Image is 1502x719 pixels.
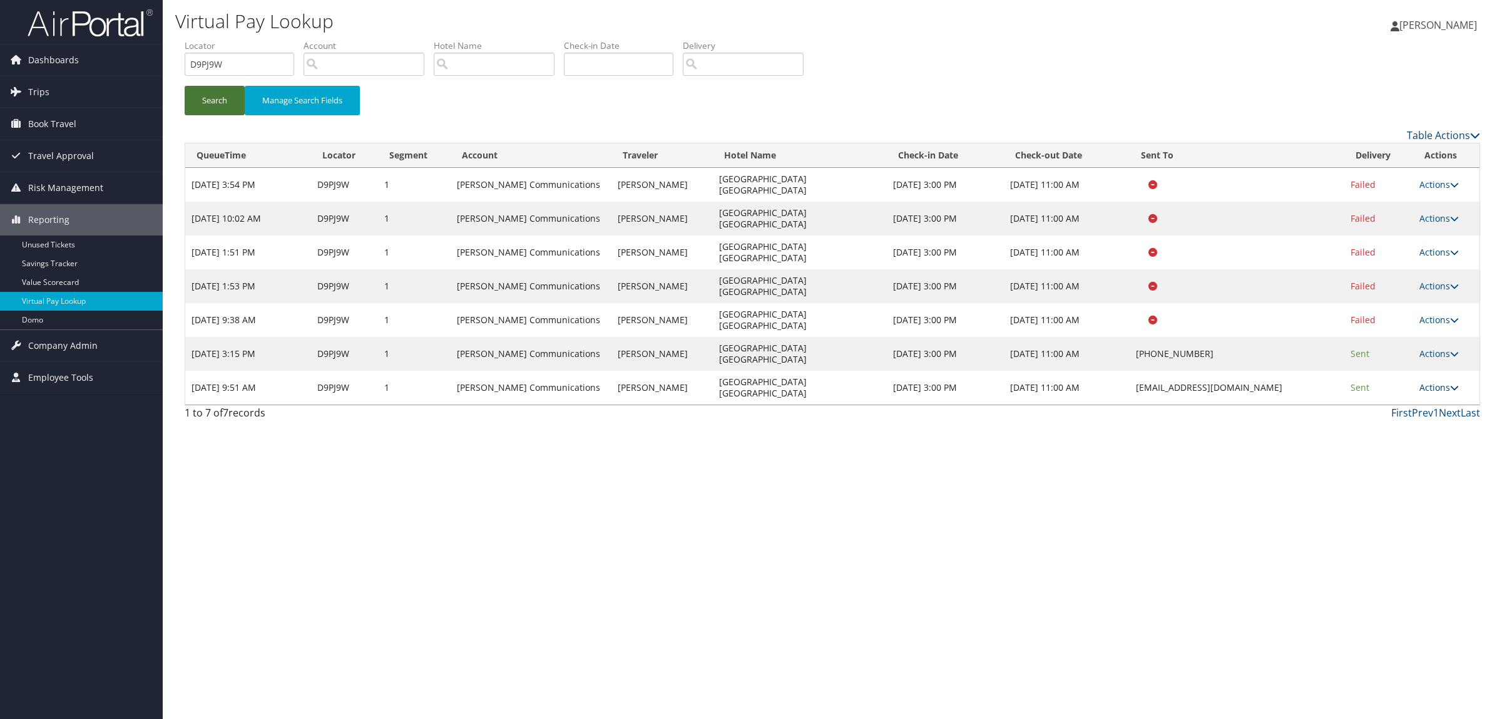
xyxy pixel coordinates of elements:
td: [PERSON_NAME] [611,235,713,269]
span: Failed [1351,280,1376,292]
td: [DATE] 3:00 PM [887,168,1004,202]
span: Sent [1351,381,1369,393]
a: Actions [1419,381,1459,393]
span: Risk Management [28,172,103,204]
td: [GEOGRAPHIC_DATA] [GEOGRAPHIC_DATA] [713,168,887,202]
td: D9PJ9W [311,168,378,202]
td: [PERSON_NAME] Communications [451,235,611,269]
td: [GEOGRAPHIC_DATA] [GEOGRAPHIC_DATA] [713,235,887,269]
span: Travel Approval [28,140,94,172]
a: 1 [1433,406,1439,420]
td: [DATE] 3:00 PM [887,202,1004,235]
span: Failed [1351,178,1376,190]
a: Table Actions [1407,128,1480,142]
td: 1 [378,168,451,202]
th: QueueTime: activate to sort column ascending [185,143,311,168]
th: Locator: activate to sort column ascending [311,143,378,168]
td: 1 [378,235,451,269]
td: [DATE] 3:15 PM [185,337,311,371]
td: [GEOGRAPHIC_DATA] [GEOGRAPHIC_DATA] [713,337,887,371]
td: [DATE] 1:51 PM [185,235,311,269]
td: 1 [378,202,451,235]
th: Check-out Date: activate to sort column ascending [1004,143,1130,168]
td: [PERSON_NAME] Communications [451,337,611,371]
a: First [1391,406,1412,420]
td: [DATE] 3:00 PM [887,371,1004,405]
th: Delivery: activate to sort column ascending [1344,143,1414,168]
td: [DATE] 9:51 AM [185,371,311,405]
td: 1 [378,371,451,405]
th: Actions [1413,143,1479,168]
th: Sent To: activate to sort column ascending [1130,143,1344,168]
span: Trips [28,76,49,108]
td: [DATE] 1:53 PM [185,269,311,303]
span: Dashboards [28,44,79,76]
a: Next [1439,406,1461,420]
a: Last [1461,406,1480,420]
td: [PERSON_NAME] [611,303,713,337]
td: [PERSON_NAME] Communications [451,269,611,303]
td: 1 [378,337,451,371]
td: [DATE] 3:00 PM [887,235,1004,269]
td: [GEOGRAPHIC_DATA] [GEOGRAPHIC_DATA] [713,371,887,405]
td: D9PJ9W [311,337,378,371]
td: [PHONE_NUMBER] [1130,337,1344,371]
td: D9PJ9W [311,371,378,405]
span: Failed [1351,246,1376,258]
td: [PERSON_NAME] Communications [451,168,611,202]
h1: Virtual Pay Lookup [175,8,1051,34]
td: [PERSON_NAME] [611,337,713,371]
td: [DATE] 11:00 AM [1004,269,1130,303]
td: [PERSON_NAME] Communications [451,371,611,405]
span: Book Travel [28,108,76,140]
td: [PERSON_NAME] [611,202,713,235]
span: 7 [223,406,228,420]
th: Hotel Name: activate to sort column ascending [713,143,887,168]
td: [DATE] 10:02 AM [185,202,311,235]
a: Actions [1419,280,1459,292]
a: [PERSON_NAME] [1391,6,1489,44]
span: Reporting [28,204,69,235]
td: D9PJ9W [311,269,378,303]
td: [DATE] 3:00 PM [887,337,1004,371]
span: Failed [1351,314,1376,326]
td: [DATE] 3:54 PM [185,168,311,202]
td: 1 [378,303,451,337]
td: [EMAIL_ADDRESS][DOMAIN_NAME] [1130,371,1344,405]
td: [PERSON_NAME] [611,371,713,405]
td: D9PJ9W [311,202,378,235]
a: Actions [1419,178,1459,190]
a: Actions [1419,348,1459,359]
td: 1 [378,269,451,303]
th: Check-in Date: activate to sort column ascending [887,143,1004,168]
label: Check-in Date [564,39,683,52]
img: airportal-logo.png [28,8,153,38]
td: [PERSON_NAME] [611,269,713,303]
td: D9PJ9W [311,235,378,269]
td: [DATE] 11:00 AM [1004,168,1130,202]
td: [GEOGRAPHIC_DATA] [GEOGRAPHIC_DATA] [713,303,887,337]
span: Sent [1351,348,1369,359]
td: [PERSON_NAME] Communications [451,202,611,235]
td: [DATE] 11:00 AM [1004,337,1130,371]
label: Delivery [683,39,813,52]
td: [DATE] 11:00 AM [1004,235,1130,269]
td: D9PJ9W [311,303,378,337]
th: Account: activate to sort column ascending [451,143,611,168]
td: [PERSON_NAME] [611,168,713,202]
td: [PERSON_NAME] Communications [451,303,611,337]
td: [DATE] 9:38 AM [185,303,311,337]
td: [DATE] 3:00 PM [887,303,1004,337]
a: Actions [1419,212,1459,224]
button: Manage Search Fields [245,86,360,115]
label: Account [304,39,434,52]
td: [DATE] 11:00 AM [1004,202,1130,235]
span: Employee Tools [28,362,93,393]
button: Search [185,86,245,115]
label: Hotel Name [434,39,564,52]
span: [PERSON_NAME] [1399,18,1477,32]
td: [GEOGRAPHIC_DATA] [GEOGRAPHIC_DATA] [713,269,887,303]
span: Failed [1351,212,1376,224]
th: Segment: activate to sort column ascending [378,143,451,168]
td: [DATE] 11:00 AM [1004,371,1130,405]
